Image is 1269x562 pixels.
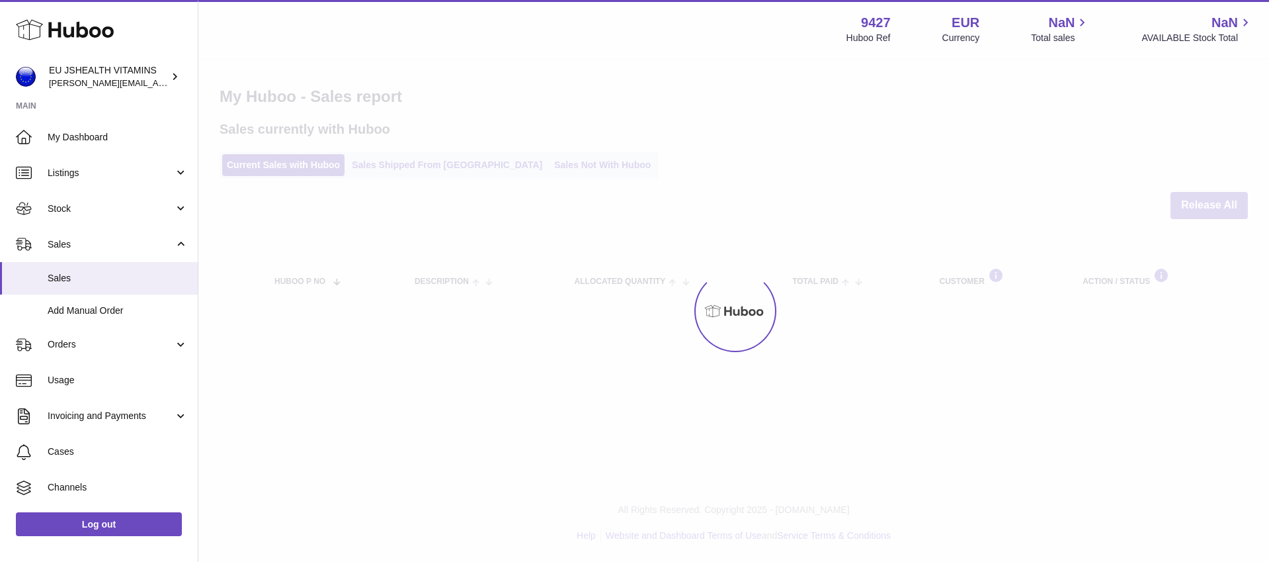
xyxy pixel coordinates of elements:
span: AVAILABLE Stock Total [1141,32,1253,44]
img: laura@jessicasepel.com [16,67,36,87]
a: NaN AVAILABLE Stock Total [1141,14,1253,44]
strong: EUR [952,14,979,32]
span: Stock [48,203,174,215]
span: Sales [48,238,174,251]
span: NaN [1211,14,1238,32]
span: Cases [48,445,188,458]
div: EU JSHEALTH VITAMINS [49,64,168,89]
div: Currency [942,32,980,44]
a: NaN Total sales [1031,14,1090,44]
span: Invoicing and Payments [48,410,174,422]
span: Usage [48,374,188,387]
span: Orders [48,338,174,351]
span: NaN [1048,14,1075,32]
span: [PERSON_NAME][EMAIL_ADDRESS][DOMAIN_NAME] [49,77,265,88]
span: Channels [48,481,188,494]
a: Log out [16,512,182,536]
span: Sales [48,272,188,285]
span: Add Manual Order [48,304,188,317]
strong: 9427 [861,14,891,32]
span: Listings [48,167,174,179]
span: My Dashboard [48,131,188,144]
div: Huboo Ref [846,32,891,44]
span: Total sales [1031,32,1090,44]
